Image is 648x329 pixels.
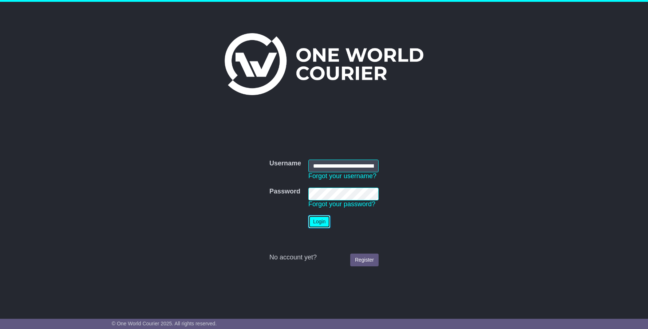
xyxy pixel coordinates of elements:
div: No account yet? [269,254,379,262]
a: Forgot your username? [308,172,376,180]
span: © One World Courier 2025. All rights reserved. [112,321,217,326]
button: Login [308,215,330,228]
label: Username [269,160,301,168]
a: Forgot your password? [308,200,375,208]
a: Register [350,254,379,266]
label: Password [269,188,300,196]
img: One World [225,33,423,95]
